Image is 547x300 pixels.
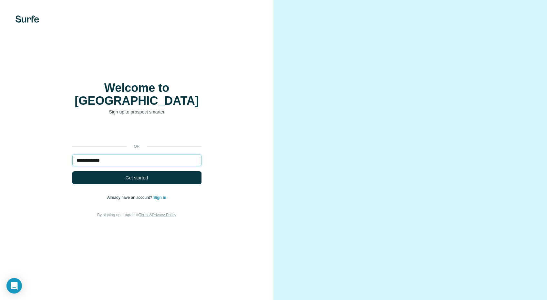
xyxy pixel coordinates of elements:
[6,278,22,294] div: Open Intercom Messenger
[97,213,176,217] span: By signing up, I agree to &
[127,144,147,149] p: or
[139,213,150,217] a: Terms
[72,81,201,107] h1: Welcome to [GEOGRAPHIC_DATA]
[72,109,201,115] p: Sign up to prospect smarter
[69,125,205,139] iframe: Sign in with Google Button
[152,213,176,217] a: Privacy Policy
[72,171,201,184] button: Get started
[107,195,153,200] span: Already have an account?
[126,175,148,181] span: Get started
[15,16,39,23] img: Surfe's logo
[153,195,166,200] a: Sign in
